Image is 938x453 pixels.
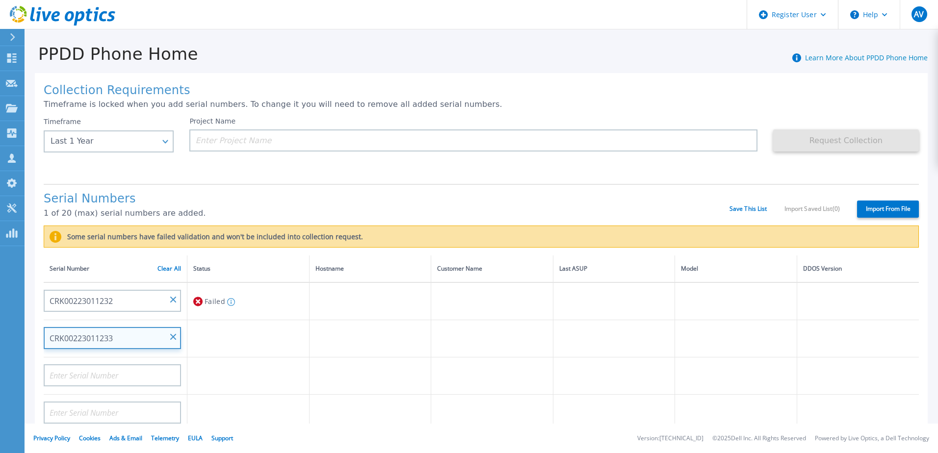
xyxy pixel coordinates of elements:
input: Enter Serial Number [44,290,181,312]
li: © 2025 Dell Inc. All Rights Reserved [712,435,806,442]
div: Serial Number [50,263,181,274]
span: AV [914,10,924,18]
h1: PPDD Phone Home [25,45,198,64]
h1: Serial Numbers [44,192,730,206]
input: Enter Serial Number [44,402,181,424]
li: Version: [TECHNICAL_ID] [637,435,703,442]
a: Support [211,434,233,442]
p: 1 of 20 (max) serial numbers are added. [44,209,730,218]
a: Clear All [157,265,181,272]
label: Timeframe [44,118,81,126]
th: DDOS Version [797,255,919,282]
th: Status [187,255,310,282]
div: Last 1 Year [51,137,156,146]
button: Request Collection [773,129,919,151]
div: Failed [193,292,303,310]
a: Learn More About PPDD Phone Home [805,53,928,62]
h1: Collection Requirements [44,84,919,98]
th: Last ASUP [553,255,675,282]
th: Hostname [309,255,431,282]
a: Save This List [730,205,767,212]
th: Model [675,255,797,282]
a: EULA [188,434,203,442]
label: Project Name [189,118,235,125]
a: Cookies [79,434,101,442]
input: Enter Serial Number [44,364,181,386]
label: Import From File [857,201,919,218]
a: Telemetry [151,434,179,442]
p: Timeframe is locked when you add serial numbers. To change it you will need to remove all added s... [44,100,919,109]
li: Powered by Live Optics, a Dell Technology [815,435,929,442]
label: Some serial numbers have failed validation and won't be included into collection request. [61,233,363,241]
input: Enter Serial Number [44,327,181,349]
a: Ads & Email [109,434,142,442]
th: Customer Name [431,255,553,282]
a: Privacy Policy [33,434,70,442]
input: Enter Project Name [189,129,757,151]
